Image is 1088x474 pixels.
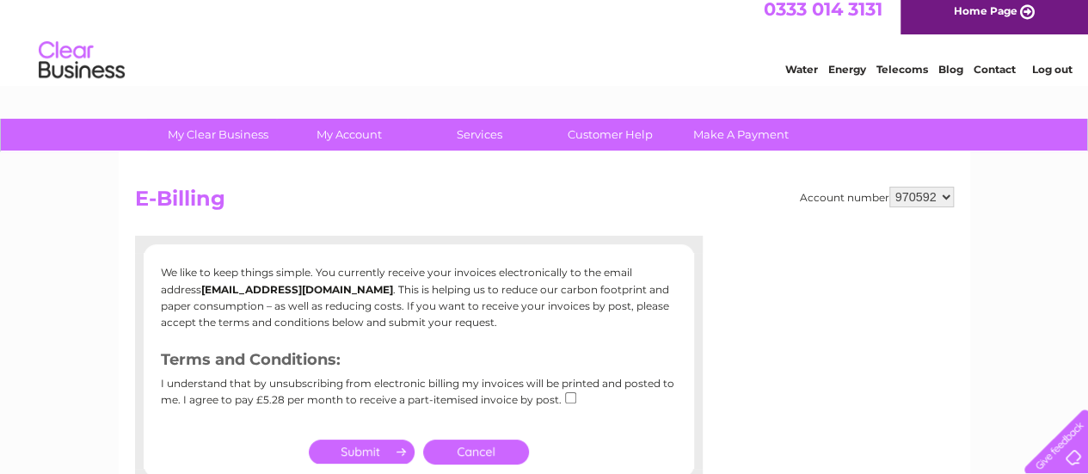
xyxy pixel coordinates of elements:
[147,119,289,151] a: My Clear Business
[423,440,529,465] a: Cancel
[201,283,393,296] b: [EMAIL_ADDRESS][DOMAIN_NAME]
[800,187,954,207] div: Account number
[828,73,866,86] a: Energy
[278,119,420,151] a: My Account
[309,440,415,464] input: Submit
[974,73,1016,86] a: Contact
[670,119,812,151] a: Make A Payment
[785,73,818,86] a: Water
[764,9,882,30] a: 0333 014 3131
[161,348,677,378] h3: Terms and Conditions:
[1031,73,1072,86] a: Log out
[161,378,677,418] div: I understand that by unsubscribing from electronic billing my invoices will be printed and posted...
[938,73,963,86] a: Blog
[876,73,928,86] a: Telecoms
[409,119,550,151] a: Services
[539,119,681,151] a: Customer Help
[138,9,951,83] div: Clear Business is a trading name of Verastar Limited (registered in [GEOGRAPHIC_DATA] No. 3667643...
[161,264,677,330] p: We like to keep things simple. You currently receive your invoices electronically to the email ad...
[135,187,954,219] h2: E-Billing
[38,45,126,97] img: logo.png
